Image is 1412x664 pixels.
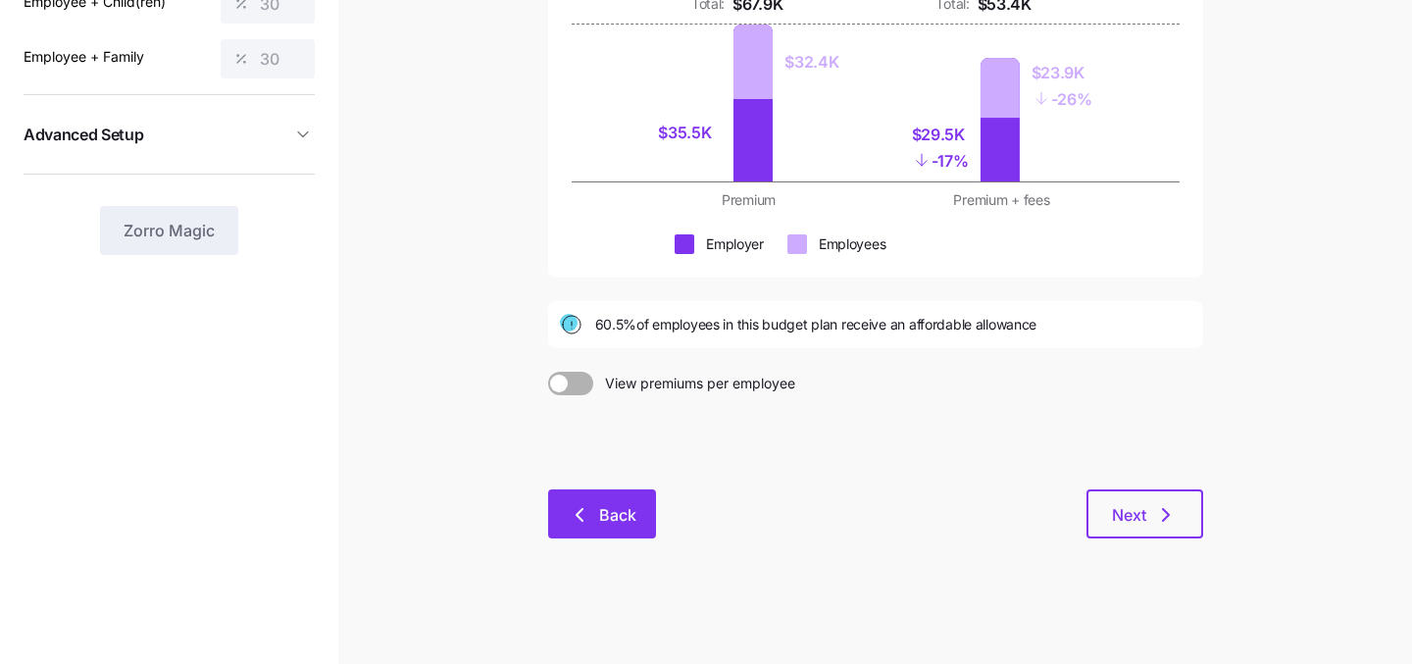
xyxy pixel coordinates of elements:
[912,147,969,174] div: - 17%
[124,219,215,242] span: Zorro Magic
[634,190,864,210] div: Premium
[1086,489,1203,538] button: Next
[548,489,656,538] button: Back
[706,234,764,254] div: Employer
[658,121,722,145] div: $35.5K
[100,206,238,255] button: Zorro Magic
[1032,85,1092,112] div: - 26%
[24,123,144,147] span: Advanced Setup
[1112,503,1146,527] span: Next
[599,503,636,527] span: Back
[24,46,144,68] label: Employee + Family
[24,111,315,159] button: Advanced Setup
[912,123,969,147] div: $29.5K
[784,50,838,75] div: $32.4K
[595,315,1037,334] span: 60.5% of employees in this budget plan receive an affordable allowance
[887,190,1117,210] div: Premium + fees
[819,234,885,254] div: Employees
[1032,61,1092,85] div: $23.9K
[593,372,795,395] span: View premiums per employee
